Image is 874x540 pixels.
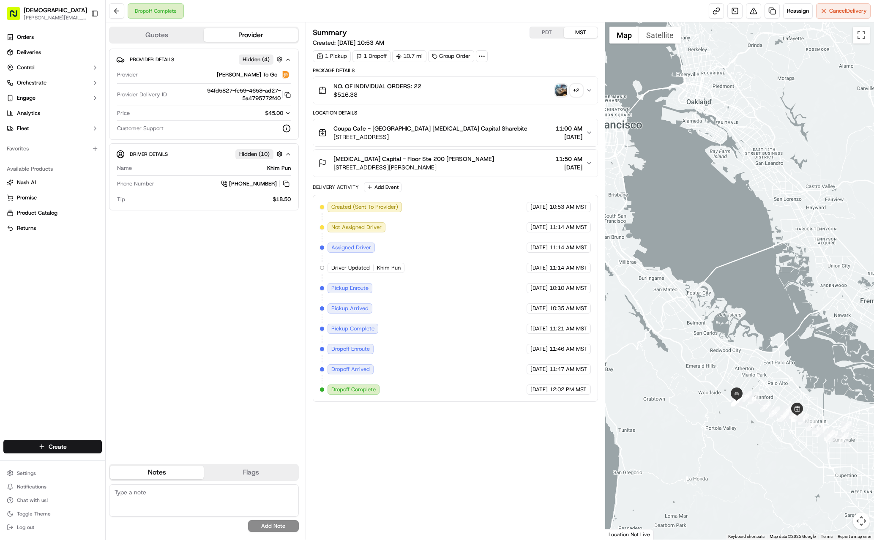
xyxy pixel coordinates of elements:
[549,203,587,211] span: 10:53 AM MST
[530,27,564,38] button: PDT
[748,393,759,404] div: 28
[333,90,421,99] span: $516.38
[80,123,136,131] span: API Documentation
[331,203,398,211] span: Created (Sent To Provider)
[853,513,870,529] button: Map camera controls
[17,125,29,132] span: Fleet
[607,529,635,540] img: Google
[838,433,849,444] div: 3
[564,27,598,38] button: MST
[17,64,35,71] span: Control
[549,386,587,393] span: 12:02 PM MST
[3,467,102,479] button: Settings
[29,89,107,96] div: We're available if you need us!
[728,534,765,540] button: Keyboard shortcuts
[787,7,809,15] span: Reassign
[3,481,102,493] button: Notifications
[331,264,370,272] span: Driver Updated
[816,426,827,437] div: 6
[549,244,587,251] span: 11:14 AM MST
[17,524,34,531] span: Log out
[117,180,154,188] span: Phone Number
[3,76,102,90] button: Orchestrate
[778,411,789,422] div: 25
[216,109,291,117] button: $45.00
[49,442,67,451] span: Create
[170,87,291,102] button: 94fd5827-fe59-4658-ad27-5a4795772f40
[128,196,291,203] div: $18.50
[8,8,25,25] img: Nash
[333,82,421,90] span: NO. OF INDIVIDUAL ORDERS: 22
[17,224,36,232] span: Returns
[812,423,823,434] div: 7
[549,345,587,353] span: 11:46 AM MST
[607,529,635,540] a: Open this area in Google Maps (opens a new window)
[333,163,494,172] span: [STREET_ADDRESS][PERSON_NAME]
[555,124,582,133] span: 11:00 AM
[313,184,359,191] div: Delivery Activity
[235,149,285,159] button: Hidden (10)
[731,395,742,406] div: 31
[144,83,154,93] button: Start new chat
[530,305,548,312] span: [DATE]
[17,483,46,490] span: Notifications
[3,221,102,235] button: Returns
[3,494,102,506] button: Chat with us!
[17,49,41,56] span: Deliveries
[17,209,57,217] span: Product Catalog
[265,109,283,117] span: $45.00
[555,133,582,141] span: [DATE]
[3,91,102,105] button: Engage
[333,133,527,141] span: [STREET_ADDRESS]
[364,182,401,192] button: Add Event
[22,55,152,63] input: Got a question? Start typing here...
[549,325,587,333] span: 11:21 AM MST
[117,125,164,132] span: Customer Support
[17,179,36,186] span: Nash AI
[17,470,36,477] span: Settings
[5,119,68,134] a: 📗Knowledge Base
[783,3,813,19] button: Reassign
[549,264,587,272] span: 11:14 AM MST
[3,30,102,44] a: Orders
[331,305,369,312] span: Pickup Arrived
[84,143,102,150] span: Pylon
[60,143,102,150] a: Powered byPylon
[71,123,78,130] div: 💻
[770,534,816,539] span: Map data ©2025 Google
[313,29,347,36] h3: Summary
[639,27,681,44] button: Show satellite imagery
[331,224,382,231] span: Not Assigned Driver
[7,209,98,217] a: Product Catalog
[555,85,567,96] img: photo_proof_of_pickup image
[3,61,102,74] button: Control
[3,162,102,176] div: Available Products
[530,264,548,272] span: [DATE]
[428,50,474,62] div: Group Order
[313,109,598,116] div: Location Details
[24,14,87,21] button: [PERSON_NAME][EMAIL_ADDRESS][DOMAIN_NAME]
[549,365,587,373] span: 11:47 AM MST
[337,39,384,46] span: [DATE] 10:53 AM
[7,179,98,186] a: Nash AI
[331,386,376,393] span: Dropoff Complete
[798,414,809,425] div: 9
[17,194,37,202] span: Promise
[530,203,548,211] span: [DATE]
[17,79,46,87] span: Orchestrate
[8,123,15,130] div: 📗
[3,206,102,220] button: Product Catalog
[821,534,833,539] a: Terms (opens in new tab)
[555,163,582,172] span: [DATE]
[3,176,102,189] button: Nash AI
[838,534,871,539] a: Report a map error
[392,50,426,62] div: 10.7 mi
[116,147,292,161] button: Driver DetailsHidden (10)
[17,123,65,131] span: Knowledge Base
[530,244,548,251] span: [DATE]
[3,3,87,24] button: [DEMOGRAPHIC_DATA][PERSON_NAME][EMAIL_ADDRESS][DOMAIN_NAME]
[281,70,291,80] img: ddtg_logo_v2.png
[3,508,102,520] button: Toggle Theme
[117,71,138,79] span: Provider
[17,109,40,117] span: Analytics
